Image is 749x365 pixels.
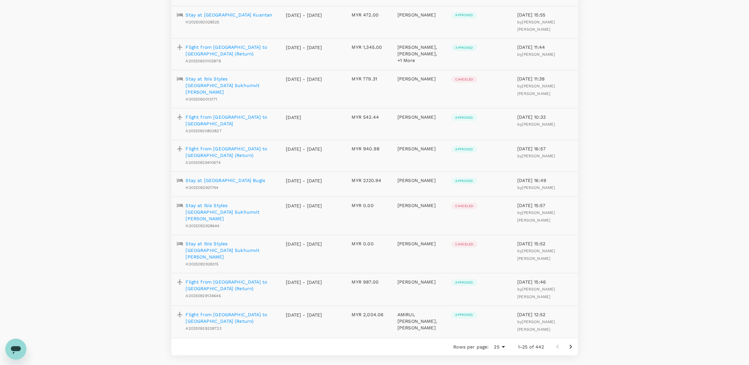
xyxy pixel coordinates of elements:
[186,177,265,184] a: Stay at [GEOGRAPHIC_DATA] Bugis
[352,76,387,82] p: MYR 779.31
[286,12,322,18] p: [DATE] - [DATE]
[517,76,572,82] p: [DATE] 11:39
[186,20,220,24] span: H2025093028525
[286,114,322,121] p: [DATE]
[492,342,507,352] div: 25
[5,339,26,360] iframe: Button to launch messaging window
[186,97,218,102] span: H2025093013171
[352,311,387,318] p: MYR 2,004.06
[452,204,477,208] span: Canceled
[397,240,441,247] p: [PERSON_NAME]
[517,240,572,247] p: [DATE] 15:52
[452,179,477,183] span: Approved
[352,240,387,247] p: MYR 0.00
[517,44,572,50] p: [DATE] 11:44
[186,129,221,133] span: A20250930803827
[452,242,477,247] span: Canceled
[186,145,276,159] a: Flight from [GEOGRAPHIC_DATA] to [GEOGRAPHIC_DATA] (Return)
[517,20,555,32] span: [PERSON_NAME] [PERSON_NAME]
[186,240,276,260] p: Stay at Ibis Styles [GEOGRAPHIC_DATA] Sukhumvit [PERSON_NAME]
[453,344,489,350] p: Rows per page:
[352,202,387,209] p: MYR 0.00
[352,177,387,184] p: MYR 2,120.94
[517,249,555,261] span: [PERSON_NAME] [PERSON_NAME]
[517,287,555,299] span: [PERSON_NAME] [PERSON_NAME]
[517,52,555,57] span: by
[186,293,221,298] span: A20250929134646
[286,241,322,247] p: [DATE] - [DATE]
[452,115,477,120] span: Approved
[517,311,572,318] p: [DATE] 12:52
[517,84,555,96] span: by
[286,76,322,82] p: [DATE] - [DATE]
[517,202,572,209] p: [DATE] 15:57
[352,279,387,285] p: MYR 987.00
[517,185,555,190] span: by
[397,145,441,152] p: [PERSON_NAME]
[517,319,555,332] span: [PERSON_NAME] [PERSON_NAME]
[517,210,555,223] span: by
[397,202,441,209] p: [PERSON_NAME]
[186,326,221,331] span: A20250929328733
[452,46,477,50] span: Approved
[518,344,544,350] p: 1–25 of 442
[517,287,555,299] span: by
[286,312,322,318] p: [DATE] - [DATE]
[186,76,276,95] a: Stay at Ibis Styles [GEOGRAPHIC_DATA] Sukhumvit [PERSON_NAME]
[452,147,477,152] span: Approved
[517,145,572,152] p: [DATE] 16:57
[186,114,276,127] a: Flight from [GEOGRAPHIC_DATA] to [GEOGRAPHIC_DATA]
[397,114,441,120] p: [PERSON_NAME]
[397,279,441,285] p: [PERSON_NAME]
[397,76,441,82] p: [PERSON_NAME]
[452,77,477,82] span: Canceled
[186,311,276,324] a: Flight from [GEOGRAPHIC_DATA] to [GEOGRAPHIC_DATA] (Return)
[186,12,273,18] a: Stay at [GEOGRAPHIC_DATA] Kuantan
[286,44,322,51] p: [DATE] - [DATE]
[517,12,572,18] p: [DATE] 15:55
[564,340,577,353] button: Go to next page
[186,160,221,165] span: A20250929410674
[186,202,276,222] a: Stay at Ibis Styles [GEOGRAPHIC_DATA] Sukhumvit [PERSON_NAME]
[517,84,555,96] span: [PERSON_NAME] [PERSON_NAME]
[517,114,572,120] p: [DATE] 10:33
[517,279,572,285] p: [DATE] 15:46
[186,185,219,190] span: H2025092931744
[186,262,219,266] span: H2025092928315
[352,114,387,120] p: MYR 542.44
[522,122,555,127] span: [PERSON_NAME]
[522,52,555,57] span: [PERSON_NAME]
[186,44,276,57] a: Flight from [GEOGRAPHIC_DATA] to [GEOGRAPHIC_DATA] (Return)
[286,279,322,286] p: [DATE] - [DATE]
[517,20,555,32] span: by
[186,59,221,63] span: A20250930102878
[517,210,555,223] span: [PERSON_NAME] [PERSON_NAME]
[286,177,322,184] p: [DATE] - [DATE]
[186,279,276,292] a: Flight from [GEOGRAPHIC_DATA] to [GEOGRAPHIC_DATA] (Return)
[452,313,477,317] span: Approved
[517,122,555,127] span: by
[452,280,477,285] span: Approved
[522,185,555,190] span: [PERSON_NAME]
[286,202,322,209] p: [DATE] - [DATE]
[397,44,441,64] p: [PERSON_NAME], [PERSON_NAME], +1 More
[517,249,555,261] span: by
[186,224,220,228] span: H2025092928644
[397,311,441,331] p: AMIRUL [PERSON_NAME], [PERSON_NAME]
[286,146,322,152] p: [DATE] - [DATE]
[352,145,387,152] p: MYR 940.98
[352,44,387,50] p: MYR 1,345.00
[517,177,572,184] p: [DATE] 16:49
[452,13,477,17] span: Approved
[517,154,555,158] span: by
[352,12,387,18] p: MYR 472.00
